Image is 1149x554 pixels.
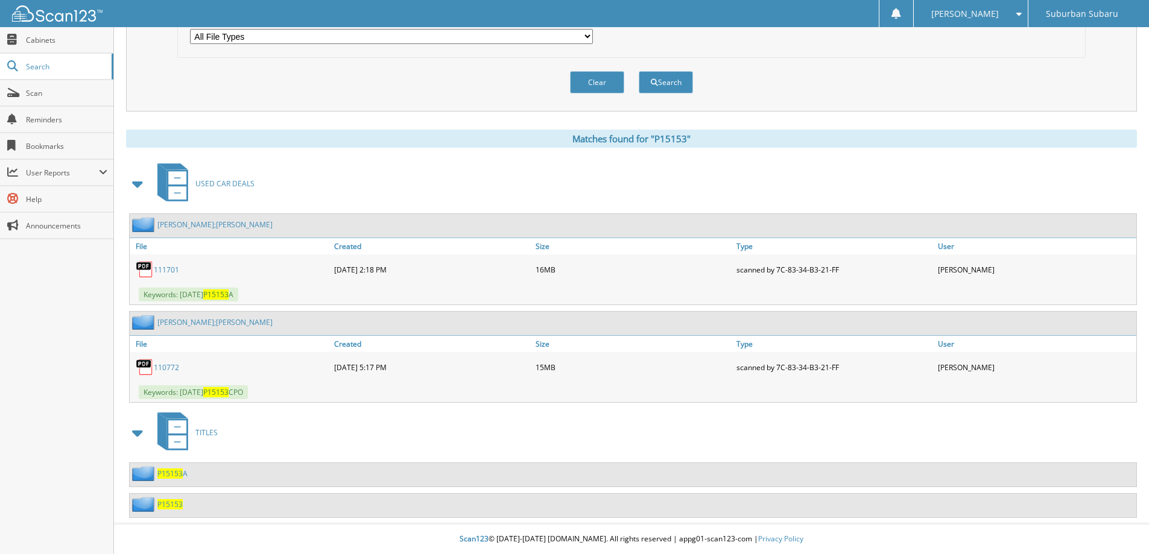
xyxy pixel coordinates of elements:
img: scan123-logo-white.svg [12,5,103,22]
img: PDF.png [136,358,154,376]
span: [PERSON_NAME] [931,10,999,17]
span: Keywords: [DATE] CPO [139,385,248,399]
a: TITLES [150,409,218,456]
span: P15153 [203,387,229,397]
div: [DATE] 2:18 PM [331,257,533,282]
span: Cabinets [26,35,107,45]
iframe: Chat Widget [1089,496,1149,554]
div: [DATE] 5:17 PM [331,355,533,379]
a: 110772 [154,362,179,373]
span: Keywords: [DATE] A [139,288,238,301]
span: Reminders [26,115,107,125]
span: Scan123 [460,534,489,544]
div: 15MB [533,355,734,379]
div: scanned by 7C-83-34-B3-21-FF [733,355,935,379]
button: Search [639,71,693,93]
a: Privacy Policy [758,534,803,544]
span: Announcements [26,221,107,231]
span: User Reports [26,168,99,178]
div: 16MB [533,257,734,282]
a: [PERSON_NAME];[PERSON_NAME] [157,219,273,230]
a: User [935,238,1136,254]
span: Scan [26,88,107,98]
a: Size [533,238,734,254]
img: folder2.png [132,497,157,512]
a: File [130,336,331,352]
a: File [130,238,331,254]
a: Type [733,336,935,352]
a: Created [331,336,533,352]
div: scanned by 7C-83-34-B3-21-FF [733,257,935,282]
span: P15153 [203,289,229,300]
a: [PERSON_NAME];[PERSON_NAME] [157,317,273,327]
div: Matches found for "P15153" [126,130,1137,148]
span: P15153 [157,468,183,479]
button: Clear [570,71,624,93]
img: PDF.png [136,260,154,279]
a: 111701 [154,265,179,275]
span: TITLES [195,427,218,438]
div: [PERSON_NAME] [935,257,1136,282]
span: Bookmarks [26,141,107,151]
a: Size [533,336,734,352]
div: [PERSON_NAME] [935,355,1136,379]
img: folder2.png [132,217,157,232]
a: Created [331,238,533,254]
div: © [DATE]-[DATE] [DOMAIN_NAME]. All rights reserved | appg01-scan123-com | [114,524,1149,554]
span: Suburban Subaru [1046,10,1118,17]
span: Search [26,61,106,72]
span: USED CAR DEALS [195,178,255,189]
a: P15153A [157,468,188,479]
img: folder2.png [132,315,157,330]
img: folder2.png [132,466,157,481]
a: USED CAR DEALS [150,160,255,207]
span: Help [26,194,107,204]
a: User [935,336,1136,352]
a: Type [733,238,935,254]
a: P15153 [157,499,183,509]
